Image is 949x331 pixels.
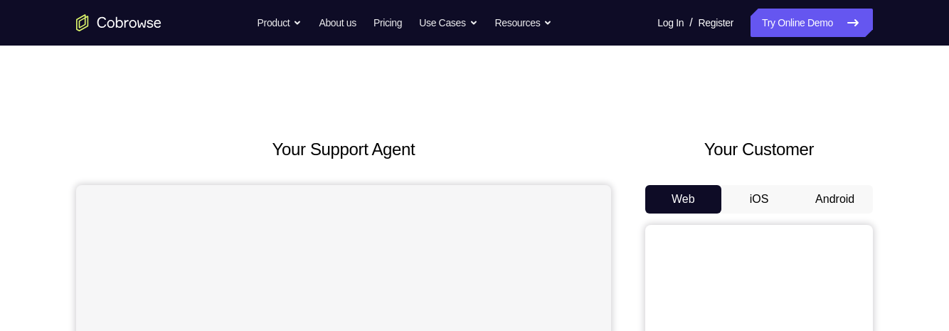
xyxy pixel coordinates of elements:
[699,9,733,37] a: Register
[495,9,553,37] button: Resources
[657,9,684,37] a: Log In
[645,137,873,162] h2: Your Customer
[689,14,692,31] span: /
[645,185,721,214] button: Web
[419,9,477,37] button: Use Cases
[751,9,873,37] a: Try Online Demo
[373,9,402,37] a: Pricing
[258,9,302,37] button: Product
[76,137,611,162] h2: Your Support Agent
[76,14,161,31] a: Go to the home page
[319,9,356,37] a: About us
[797,185,873,214] button: Android
[721,185,797,214] button: iOS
